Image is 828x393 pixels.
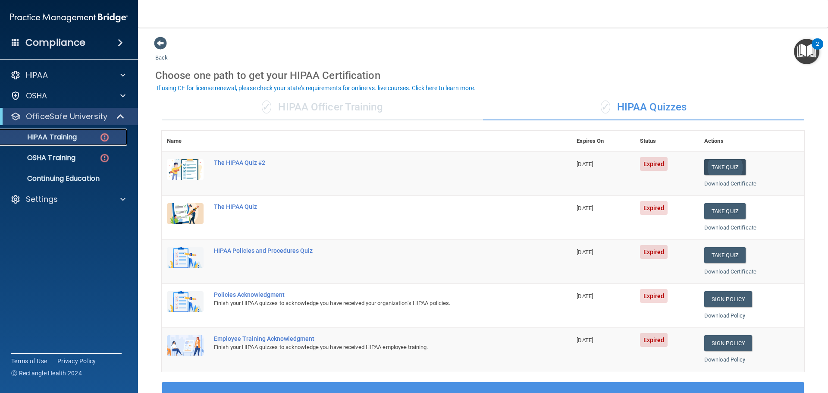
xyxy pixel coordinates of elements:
[10,111,125,122] a: OfficeSafe University
[6,174,123,183] p: Continuing Education
[10,9,128,26] img: PMB logo
[214,335,528,342] div: Employee Training Acknowledgment
[214,203,528,210] div: The HIPAA Quiz
[25,37,85,49] h4: Compliance
[704,312,746,319] a: Download Policy
[640,289,668,303] span: Expired
[99,153,110,163] img: danger-circle.6113f641.png
[577,161,593,167] span: [DATE]
[640,201,668,215] span: Expired
[577,293,593,299] span: [DATE]
[10,91,125,101] a: OSHA
[99,132,110,143] img: danger-circle.6113f641.png
[704,203,746,219] button: Take Quiz
[162,131,209,152] th: Name
[214,247,528,254] div: HIPAA Policies and Procedures Quiz
[10,194,125,204] a: Settings
[155,63,811,88] div: Choose one path to get your HIPAA Certification
[11,369,82,377] span: Ⓒ Rectangle Health 2024
[699,131,804,152] th: Actions
[640,245,668,259] span: Expired
[155,84,477,92] button: If using CE for license renewal, please check your state's requirements for online vs. live cours...
[704,335,752,351] a: Sign Policy
[601,101,610,113] span: ✓
[704,356,746,363] a: Download Policy
[794,39,819,64] button: Open Resource Center, 2 new notifications
[704,159,746,175] button: Take Quiz
[704,247,746,263] button: Take Quiz
[262,101,271,113] span: ✓
[155,44,168,61] a: Back
[26,70,48,80] p: HIPAA
[704,291,752,307] a: Sign Policy
[26,194,58,204] p: Settings
[577,337,593,343] span: [DATE]
[577,249,593,255] span: [DATE]
[214,342,528,352] div: Finish your HIPAA quizzes to acknowledge you have received HIPAA employee training.
[10,70,125,80] a: HIPAA
[26,91,47,101] p: OSHA
[11,357,47,365] a: Terms of Use
[571,131,634,152] th: Expires On
[214,159,528,166] div: The HIPAA Quiz #2
[6,154,75,162] p: OSHA Training
[816,44,819,55] div: 2
[577,205,593,211] span: [DATE]
[214,298,528,308] div: Finish your HIPAA quizzes to acknowledge you have received your organization’s HIPAA policies.
[704,224,756,231] a: Download Certificate
[26,111,107,122] p: OfficeSafe University
[57,357,96,365] a: Privacy Policy
[162,94,483,120] div: HIPAA Officer Training
[6,133,77,141] p: HIPAA Training
[640,333,668,347] span: Expired
[635,131,699,152] th: Status
[640,157,668,171] span: Expired
[483,94,804,120] div: HIPAA Quizzes
[157,85,476,91] div: If using CE for license renewal, please check your state's requirements for online vs. live cours...
[704,268,756,275] a: Download Certificate
[214,291,528,298] div: Policies Acknowledgment
[704,180,756,187] a: Download Certificate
